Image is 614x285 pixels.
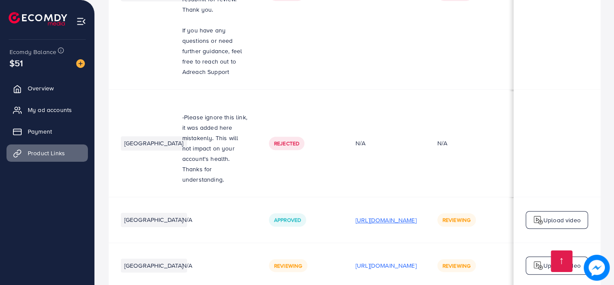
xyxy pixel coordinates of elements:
img: logo [9,12,67,26]
li: [GEOGRAPHIC_DATA] [121,213,187,227]
p: -Please ignore this link, it was added here mistakenly. This will not impact on your account's he... [182,112,248,185]
li: [GEOGRAPHIC_DATA] [121,259,187,272]
p: Upload video [543,260,581,271]
span: Reviewing [274,262,302,269]
span: Reviewing [443,216,471,224]
a: Payment [6,123,88,140]
span: N/A [182,261,192,270]
p: [URL][DOMAIN_NAME] [355,260,417,271]
a: My ad accounts [6,101,88,118]
span: $51 [10,57,23,69]
img: image [586,257,607,278]
p: If you have any questions or need further guidance, feel free to reach out to Adreach Support [182,25,248,77]
span: Approved [274,216,301,224]
img: logo [533,215,543,225]
span: My ad accounts [28,106,72,114]
img: logo [533,260,543,271]
span: Rejected [274,140,299,147]
img: image [76,59,85,68]
a: Overview [6,80,88,97]
img: menu [76,16,86,26]
div: N/A [355,139,417,147]
a: Product Links [6,144,88,162]
li: [GEOGRAPHIC_DATA] [121,136,187,150]
p: Upload video [543,215,581,225]
div: N/A [437,139,447,147]
span: N/A [182,215,192,224]
span: Ecomdy Balance [10,48,56,56]
span: Overview [28,84,54,93]
span: Product Links [28,149,65,157]
span: Payment [28,127,52,136]
p: [URL][DOMAIN_NAME] [355,215,417,225]
span: Reviewing [443,262,471,269]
